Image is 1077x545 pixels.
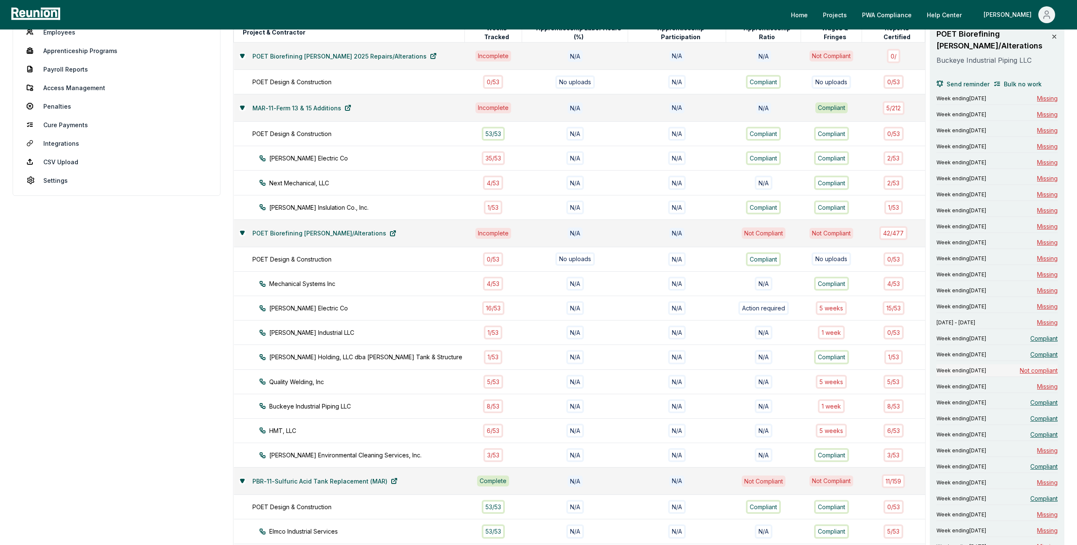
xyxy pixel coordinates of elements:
span: Week ending [DATE] [936,399,986,406]
span: Missing [1037,206,1058,215]
a: Integrations [20,135,213,152]
div: 35 / 53 [482,151,505,165]
div: N/A [755,176,772,190]
div: 0 / [887,49,900,63]
div: N/A [566,127,584,141]
span: Missing [1037,286,1058,295]
div: N/A [566,424,584,438]
span: Week ending [DATE] [936,415,986,422]
a: Home [784,6,814,23]
span: Week ending [DATE] [936,223,986,230]
div: 3 / 53 [883,448,903,462]
span: Missing [1037,510,1058,519]
span: Week ending [DATE] [936,511,986,518]
a: PWA Compliance [855,6,918,23]
div: Incomplete [475,51,511,61]
div: 0 / 53 [883,326,904,339]
div: N/A [668,524,686,538]
div: N/A [566,326,584,339]
div: Compliant [814,500,849,514]
div: N/A [756,50,771,61]
div: N/A [755,277,772,291]
span: Week ending [DATE] [936,271,986,278]
div: N/A [566,350,584,364]
div: N/A [566,448,584,462]
span: Missing [1037,526,1058,535]
span: Week ending [DATE] [936,207,986,214]
span: Week ending [DATE] [936,287,986,294]
div: 16 / 53 [482,301,504,315]
button: Apprenticeship Labor Hours (%) [529,24,628,41]
div: N/A [668,326,686,339]
div: 53 / 53 [482,500,505,514]
div: Compliant [815,102,848,113]
div: 0 / 53 [483,75,503,89]
span: Missing [1037,190,1058,199]
span: Compliant [1030,398,1058,407]
div: N/A [755,424,772,438]
div: N/A [755,399,772,413]
div: [PERSON_NAME] Inslulation Co., Inc. [259,203,480,212]
span: Bulk no work [1004,80,1042,88]
div: POET Design & Construction [252,77,473,86]
span: Missing [1037,382,1058,391]
div: 11 / 159 [882,474,905,488]
span: Week ending [DATE] [936,159,986,166]
div: Compliant [746,200,781,214]
a: Projects [816,6,854,23]
span: Missing [1037,126,1058,135]
span: Week ending [DATE] [936,335,986,342]
div: N/A [668,127,686,141]
div: Compliant [746,127,781,141]
div: 5 / 212 [883,101,905,115]
button: Bulk no work [994,75,1042,92]
div: N/A [568,50,583,61]
span: Week ending [DATE] [936,367,986,374]
div: Action required [738,301,789,315]
span: Week ending [DATE] [936,495,986,502]
span: Missing [1037,318,1058,327]
div: N/A [669,476,684,486]
div: Buckeye Industrial Piping LLC [259,402,480,411]
div: Not Compliant [742,476,785,487]
span: Compliant [1030,462,1058,471]
div: Elmco Industrial Services [259,527,480,536]
span: Week ending [DATE] [936,463,986,470]
span: Missing [1037,142,1058,151]
div: [PERSON_NAME] Electric Co [259,304,480,313]
h3: POET Biorefining [PERSON_NAME]/Alterations [936,28,1051,52]
div: Incomplete [475,228,511,239]
span: Week ending [DATE] [936,447,986,454]
span: Week ending [DATE] [936,175,986,182]
button: Project & Contractor [241,24,307,41]
div: N/A [566,151,584,165]
span: Week ending [DATE] [936,351,986,358]
div: 0 / 53 [883,127,904,141]
div: N/A [566,301,584,315]
span: Week ending [DATE] [936,239,986,246]
button: Wages & Fringes [808,24,862,41]
div: N/A [668,350,686,364]
div: 4 / 53 [883,277,904,291]
div: Not Compliant [809,476,853,486]
span: Missing [1037,222,1058,231]
div: 3 / 53 [483,448,503,462]
span: Week ending [DATE] [936,431,986,438]
div: N/A [668,424,686,438]
div: N/A [566,500,584,514]
div: N/A [668,375,686,389]
div: 5 week s [816,375,847,389]
div: N/A [669,102,684,113]
a: Apprenticeship Programs [20,42,213,59]
div: 1 / 53 [884,200,903,214]
div: N/A [668,252,686,266]
div: Compliant [746,75,781,89]
span: Missing [1037,94,1058,103]
div: 1 week [818,326,845,339]
div: N/A [566,399,584,413]
div: 6 / 53 [883,424,904,438]
span: Week ending [DATE] [936,383,986,390]
div: Compliant [814,200,849,214]
span: [DATE] - [DATE] [936,319,975,326]
a: Payroll Reports [20,61,213,77]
